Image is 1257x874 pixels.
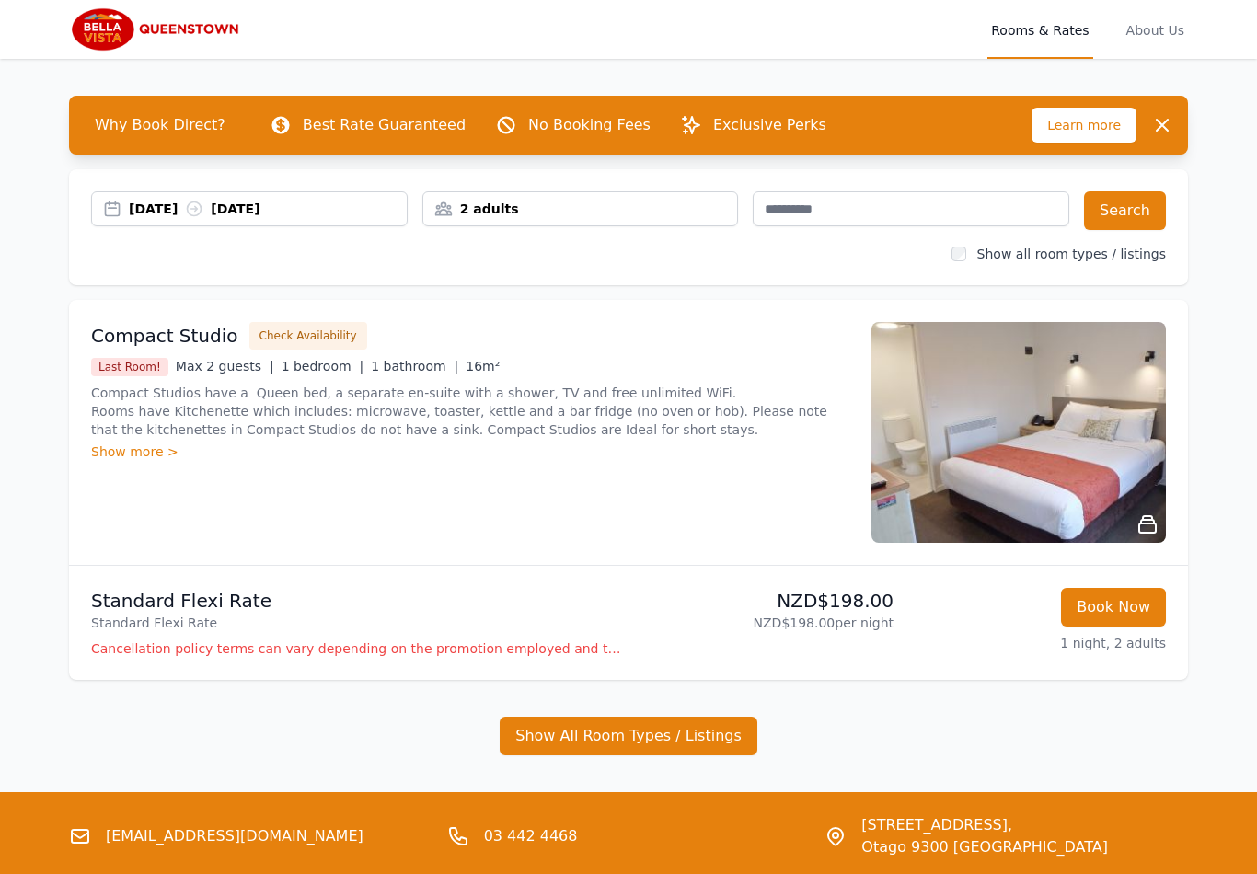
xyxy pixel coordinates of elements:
[303,114,466,136] p: Best Rate Guaranteed
[500,717,757,755] button: Show All Room Types / Listings
[282,359,364,374] span: 1 bedroom |
[977,247,1166,261] label: Show all room types / listings
[1084,191,1166,230] button: Search
[129,200,407,218] div: [DATE] [DATE]
[713,114,826,136] p: Exclusive Perks
[91,358,168,376] span: Last Room!
[466,359,500,374] span: 16m²
[80,107,240,144] span: Why Book Direct?
[91,443,849,461] div: Show more >
[91,588,621,614] p: Standard Flexi Rate
[91,614,621,632] p: Standard Flexi Rate
[1061,588,1166,627] button: Book Now
[176,359,274,374] span: Max 2 guests |
[636,588,894,614] p: NZD$198.00
[249,322,367,350] button: Check Availability
[91,384,849,439] p: Compact Studios have a Queen bed, a separate en-suite with a shower, TV and free unlimited WiFi. ...
[861,836,1108,858] span: Otago 9300 [GEOGRAPHIC_DATA]
[861,814,1108,836] span: [STREET_ADDRESS],
[423,200,738,218] div: 2 adults
[91,639,621,658] p: Cancellation policy terms can vary depending on the promotion employed and the time of stay of th...
[371,359,458,374] span: 1 bathroom |
[908,634,1166,652] p: 1 night, 2 adults
[1032,108,1136,143] span: Learn more
[484,825,578,847] a: 03 442 4468
[106,825,363,847] a: [EMAIL_ADDRESS][DOMAIN_NAME]
[636,614,894,632] p: NZD$198.00 per night
[91,323,238,349] h3: Compact Studio
[69,7,246,52] img: Bella Vista Queenstown
[528,114,651,136] p: No Booking Fees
